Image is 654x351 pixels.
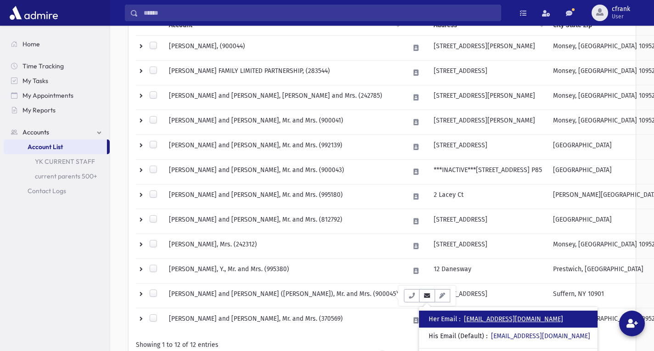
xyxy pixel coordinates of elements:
[22,91,73,100] span: My Appointments
[163,184,404,209] td: [PERSON_NAME] and [PERSON_NAME], Mr. and Mrs. (995180)
[4,103,110,117] a: My Reports
[428,135,548,160] td: [STREET_ADDRESS]
[428,110,548,135] td: [STREET_ADDRESS][PERSON_NAME]
[4,73,110,88] a: My Tasks
[4,169,110,184] a: current parents 500+
[163,135,404,160] td: [PERSON_NAME] and [PERSON_NAME], Mr. and Mrs. (992139)
[612,13,630,20] span: User
[28,187,66,195] span: Contact Logs
[491,332,590,340] a: [EMAIL_ADDRESS][DOMAIN_NAME]
[4,139,107,154] a: Account List
[428,234,548,259] td: [STREET_ADDRESS]
[163,209,404,234] td: [PERSON_NAME] and [PERSON_NAME], Mr. and Mrs. (812792)
[428,209,548,234] td: [STREET_ADDRESS]
[163,284,404,308] td: [PERSON_NAME] and [PERSON_NAME] ([PERSON_NAME]), Mr. and Mrs. (900045)
[486,332,487,340] span: :
[4,59,110,73] a: Time Tracking
[435,289,450,302] button: Email Templates
[163,234,404,259] td: [PERSON_NAME], Mrs. (242312)
[4,88,110,103] a: My Appointments
[136,340,628,350] div: Showing 1 to 12 of 12 entries
[22,106,56,114] span: My Reports
[163,61,404,85] td: [PERSON_NAME] FAMILY LIMITED PARTNERSHIP, (283544)
[4,125,110,139] a: Accounts
[459,315,460,323] span: :
[428,36,548,61] td: [STREET_ADDRESS][PERSON_NAME]
[138,5,501,21] input: Search
[428,284,548,308] td: [STREET_ADDRESS]
[429,331,590,341] div: His Email (Default)
[163,36,404,61] td: [PERSON_NAME], (900044)
[4,184,110,198] a: Contact Logs
[22,128,49,136] span: Accounts
[428,259,548,284] td: 12 Danesway
[163,308,404,333] td: [PERSON_NAME] and [PERSON_NAME], Mr. and Mrs. (370569)
[163,160,404,184] td: [PERSON_NAME] and [PERSON_NAME], Mr. and Mrs. (900043)
[4,37,110,51] a: Home
[163,85,404,110] td: [PERSON_NAME] and [PERSON_NAME], [PERSON_NAME] and Mrs. (242785)
[464,315,563,323] a: [EMAIL_ADDRESS][DOMAIN_NAME]
[7,4,60,22] img: AdmirePro
[163,259,404,284] td: [PERSON_NAME], Y., Mr. and Mrs. (995380)
[22,62,64,70] span: Time Tracking
[429,314,563,324] div: Her Email
[612,6,630,13] span: cfrank
[428,160,548,184] td: ***INACTIVE***[STREET_ADDRESS] P85
[163,110,404,135] td: [PERSON_NAME] and [PERSON_NAME], Mr. and Mrs. (900041)
[28,143,63,151] span: Account List
[428,184,548,209] td: 2 Lacey Ct
[22,77,48,85] span: My Tasks
[428,85,548,110] td: [STREET_ADDRESS][PERSON_NAME]
[428,61,548,85] td: [STREET_ADDRESS]
[4,154,110,169] a: YK CURRENT STAFF
[22,40,40,48] span: Home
